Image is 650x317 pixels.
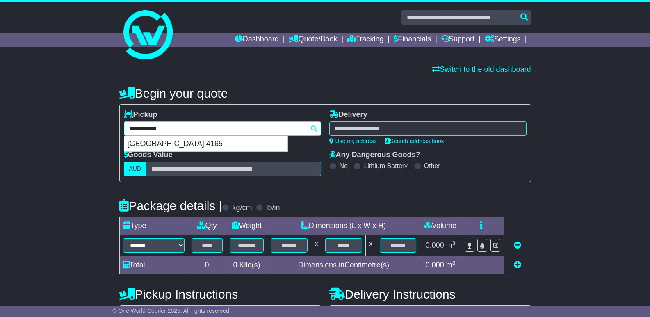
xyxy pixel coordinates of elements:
[329,151,420,160] label: Any Dangerous Goods?
[124,151,173,160] label: Goods Value
[232,203,252,212] label: kg/cm
[188,217,226,235] td: Qty
[394,33,431,47] a: Financials
[432,65,531,73] a: Switch to the old dashboard
[124,136,287,152] div: [GEOGRAPHIC_DATA] 4165
[514,261,521,269] a: Add new item
[424,162,440,170] label: Other
[426,241,444,249] span: 0.000
[311,235,322,256] td: x
[112,308,231,314] span: © One World Courier 2025. All rights reserved.
[119,287,321,301] h4: Pickup Instructions
[188,256,226,274] td: 0
[452,240,456,246] sup: 3
[124,110,157,119] label: Pickup
[119,256,188,274] td: Total
[365,235,376,256] td: x
[420,217,461,235] td: Volume
[347,33,383,47] a: Tracking
[119,87,531,100] h4: Begin your quote
[441,33,474,47] a: Support
[235,33,279,47] a: Dashboard
[452,260,456,266] sup: 3
[385,138,444,144] a: Search address book
[267,217,420,235] td: Dimensions (L x W x H)
[124,121,321,136] typeahead: Please provide city
[226,256,267,274] td: Kilo(s)
[340,162,348,170] label: No
[446,261,456,269] span: m
[226,217,267,235] td: Weight
[485,33,521,47] a: Settings
[329,110,367,119] label: Delivery
[426,261,444,269] span: 0.000
[514,241,521,249] a: Remove this item
[364,162,408,170] label: Lithium Battery
[329,287,531,301] h4: Delivery Instructions
[289,33,337,47] a: Quote/Book
[266,203,280,212] label: lb/in
[119,217,188,235] td: Type
[233,261,237,269] span: 0
[119,199,222,212] h4: Package details |
[446,241,456,249] span: m
[124,162,147,176] label: AUD
[329,138,377,144] a: Use my address
[267,256,420,274] td: Dimensions in Centimetre(s)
